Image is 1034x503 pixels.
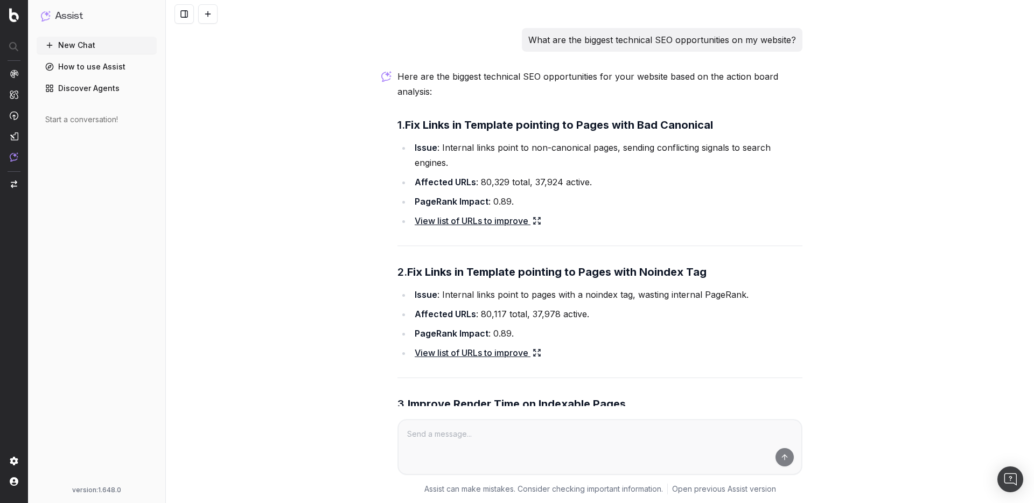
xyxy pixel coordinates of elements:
[397,395,802,413] h3: 3.
[408,397,626,410] strong: Improve Render Time on Indexable Pages
[41,11,51,21] img: Assist
[411,140,802,170] li: : Internal links point to non-canonical pages, sending conflicting signals to search engines.
[37,80,157,97] a: Discover Agents
[415,142,437,153] strong: Issue
[405,118,713,131] strong: Fix Links in Template pointing to Pages with Bad Canonical
[10,111,18,120] img: Activation
[11,180,17,188] img: Switch project
[424,484,663,494] p: Assist can make mistakes. Consider checking important information.
[411,174,802,190] li: : 80,329 total, 37,924 active.
[10,69,18,78] img: Analytics
[997,466,1023,492] div: Open Intercom Messenger
[10,90,18,99] img: Intelligence
[41,9,152,24] button: Assist
[41,486,152,494] div: version: 1.648.0
[10,132,18,141] img: Studio
[528,32,796,47] p: What are the biggest technical SEO opportunities on my website?
[397,263,802,281] h3: 2.
[37,37,157,54] button: New Chat
[415,328,488,339] strong: PageRank Impact
[415,345,541,360] a: View list of URLs to improve
[415,309,476,319] strong: Affected URLs
[10,477,18,486] img: My account
[415,213,541,228] a: View list of URLs to improve
[415,289,437,300] strong: Issue
[672,484,776,494] a: Open previous Assist version
[397,116,802,134] h3: 1.
[407,266,707,278] strong: Fix Links in Template pointing to Pages with Noindex Tag
[381,71,392,82] img: Botify assist logo
[415,177,476,187] strong: Affected URLs
[411,287,802,302] li: : Internal links point to pages with a noindex tag, wasting internal PageRank.
[415,196,488,207] strong: PageRank Impact
[411,306,802,322] li: : 80,117 total, 37,978 active.
[10,457,18,465] img: Setting
[9,8,19,22] img: Botify logo
[55,9,83,24] h1: Assist
[37,58,157,75] a: How to use Assist
[411,326,802,341] li: : 0.89.
[411,194,802,209] li: : 0.89.
[10,152,18,162] img: Assist
[397,69,802,99] p: Here are the biggest technical SEO opportunities for your website based on the action board analy...
[45,114,148,125] div: Start a conversation!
